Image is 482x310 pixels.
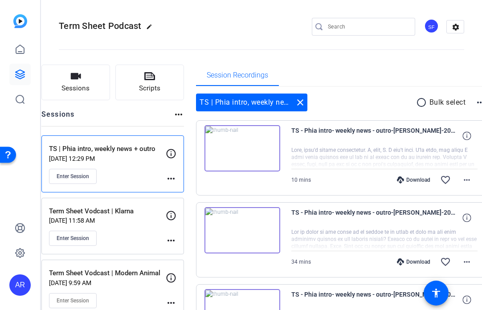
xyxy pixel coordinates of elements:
[424,19,439,33] div: SF
[49,217,166,224] p: [DATE] 11:58 AM
[41,65,110,100] button: Sessions
[447,20,465,34] mat-icon: settings
[49,293,97,308] button: Enter Session
[440,175,451,185] mat-icon: favorite_border
[139,83,160,94] span: Scripts
[146,24,157,34] mat-icon: edit
[328,21,408,32] input: Search
[295,97,306,108] mat-icon: close
[13,14,27,28] img: blue-gradient.svg
[462,175,472,185] mat-icon: more_horiz
[166,298,176,308] mat-icon: more_horiz
[204,125,280,171] img: thumb-nail
[59,20,142,31] span: Term Sheet Podcast
[61,83,90,94] span: Sessions
[291,125,456,147] span: TS - Phia intro- weekly news - outro-[PERSON_NAME]-2025-09-15-13-40-42-067-0
[9,274,31,296] div: AR
[431,288,441,298] mat-icon: accessibility
[291,259,311,265] span: 34 mins
[291,207,456,228] span: TS - Phia intro- weekly news - outro-[PERSON_NAME]-2025-09-15-13-06-24-304-0
[115,65,184,100] button: Scripts
[49,268,172,278] p: Term Sheet Vodcast | Modern Animal
[462,257,472,267] mat-icon: more_horiz
[173,109,184,120] mat-icon: more_horiz
[392,176,435,184] div: Download
[57,297,89,304] span: Enter Session
[166,235,176,246] mat-icon: more_horiz
[49,279,166,286] p: [DATE] 9:59 AM
[49,169,97,184] button: Enter Session
[57,173,89,180] span: Enter Session
[416,97,429,108] mat-icon: radio_button_unchecked
[424,19,440,34] ngx-avatar: Sam Freund
[49,206,172,216] p: Term Sheet Vodcast | Klarna
[207,72,268,79] span: Session Recordings
[49,155,166,162] p: [DATE] 12:29 PM
[196,94,307,111] div: TS | Phia intro, weekly news + outro
[41,109,75,126] h2: Sessions
[57,235,89,242] span: Enter Session
[429,97,466,108] p: Bulk select
[204,207,280,253] img: thumb-nail
[49,144,172,154] p: TS | Phia intro, weekly news + outro
[49,231,97,246] button: Enter Session
[392,258,435,265] div: Download
[166,173,176,184] mat-icon: more_horiz
[291,177,311,183] span: 10 mins
[440,257,451,267] mat-icon: favorite_border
